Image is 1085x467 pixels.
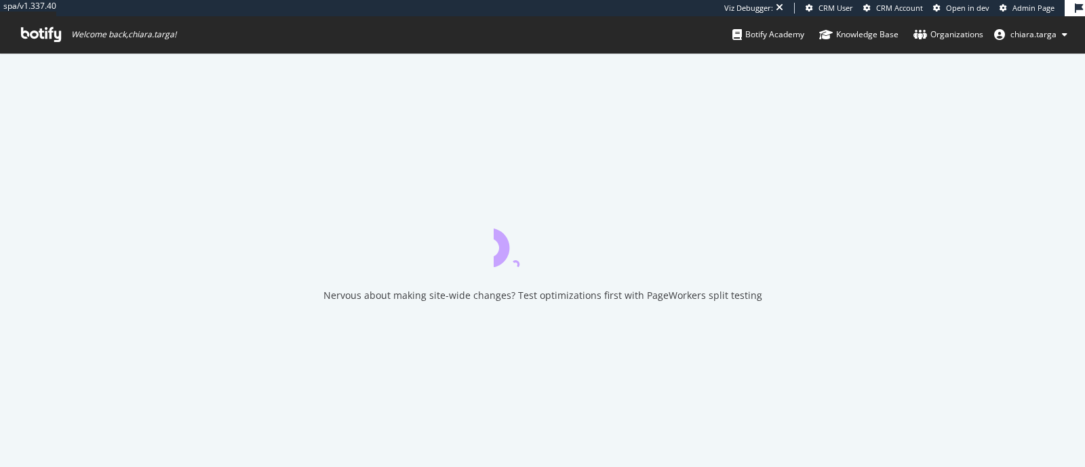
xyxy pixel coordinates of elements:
span: Open in dev [946,3,989,13]
div: animation [494,218,591,267]
span: Welcome back, chiara.targa ! [71,29,176,40]
span: CRM User [818,3,853,13]
a: Open in dev [933,3,989,14]
div: Nervous about making site-wide changes? Test optimizations first with PageWorkers split testing [323,289,762,302]
div: Knowledge Base [819,28,899,41]
button: chiara.targa [983,24,1078,45]
a: CRM User [806,3,853,14]
div: Viz Debugger: [724,3,773,14]
span: Admin Page [1012,3,1054,13]
div: Botify Academy [732,28,804,41]
a: CRM Account [863,3,923,14]
a: Admin Page [1000,3,1054,14]
span: chiara.targa [1010,28,1057,40]
div: Organizations [913,28,983,41]
a: Botify Academy [732,16,804,53]
a: Organizations [913,16,983,53]
span: CRM Account [876,3,923,13]
a: Knowledge Base [819,16,899,53]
